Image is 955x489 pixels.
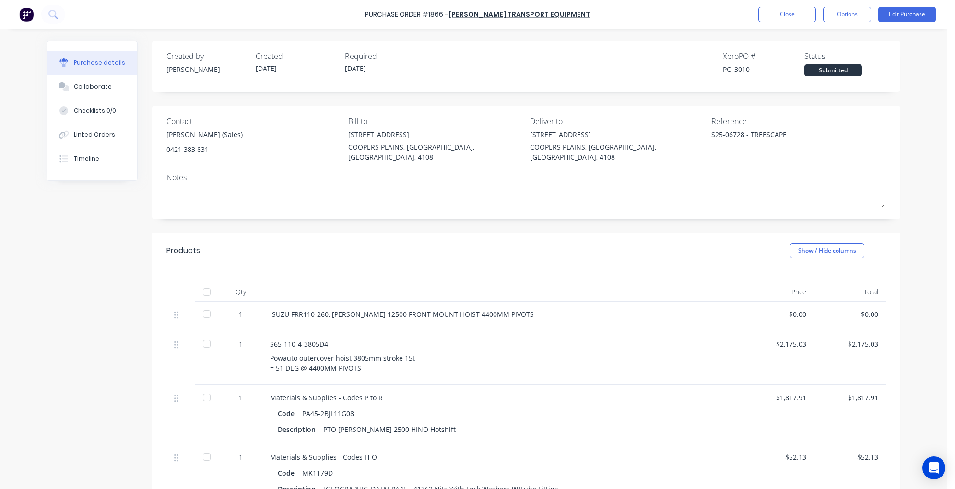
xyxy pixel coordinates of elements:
[278,422,323,436] div: Description
[166,172,886,183] div: Notes
[723,50,804,62] div: Xero PO #
[723,64,804,74] div: PO-3010
[47,75,137,99] button: Collaborate
[823,7,871,22] button: Options
[47,99,137,123] button: Checklists 0/0
[227,309,255,319] div: 1
[166,116,341,127] div: Contact
[166,245,200,256] div: Products
[270,452,734,462] div: Materials & Supplies - Codes H-O
[74,82,112,91] div: Collaborate
[166,64,248,74] div: [PERSON_NAME]
[278,466,302,480] div: Code
[302,407,354,420] div: PA45-2BJL11G08
[227,393,255,403] div: 1
[711,116,886,127] div: Reference
[922,456,945,479] div: Open Intercom Messenger
[530,116,705,127] div: Deliver to
[270,339,734,349] div: S65-110-4-3805D4
[530,129,705,140] div: [STREET_ADDRESS]
[74,130,115,139] div: Linked Orders
[219,282,262,302] div: Qty
[822,339,878,349] div: $2,175.03
[742,282,814,302] div: Price
[790,243,864,258] button: Show / Hide columns
[166,50,248,62] div: Created by
[822,393,878,403] div: $1,817.91
[19,7,34,22] img: Factory
[750,309,806,319] div: $0.00
[323,422,456,436] div: PTO [PERSON_NAME] 2500 HINO Hotshift
[822,452,878,462] div: $52.13
[74,58,125,67] div: Purchase details
[804,50,886,62] div: Status
[227,452,255,462] div: 1
[270,309,734,319] div: ISUZU FRR110-260, [PERSON_NAME] 12500 FRONT MOUNT HOIST 4400MM PIVOTS
[302,466,333,480] div: MK1179D
[74,106,116,115] div: Checklists 0/0
[47,51,137,75] button: Purchase details
[365,10,448,20] div: Purchase Order #1866 -
[750,452,806,462] div: $52.13
[348,116,523,127] div: Bill to
[278,407,302,420] div: Code
[256,50,337,62] div: Created
[166,144,243,154] div: 0421 383 831
[750,339,806,349] div: $2,175.03
[227,339,255,349] div: 1
[804,64,862,76] div: Submitted
[270,393,734,403] div: Materials & Supplies - Codes P to R
[47,123,137,147] button: Linked Orders
[878,7,936,22] button: Edit Purchase
[345,50,426,62] div: Required
[449,10,590,19] a: [PERSON_NAME] Transport Equipment
[166,129,243,140] div: [PERSON_NAME] (Sales)
[814,282,886,302] div: Total
[711,129,831,151] textarea: S25-06728 - TREESCAPE
[348,129,523,140] div: [STREET_ADDRESS]
[270,353,734,373] div: Powauto outercover hoist 3805mm stroke 15t = 51 DEG @ 4400MM PIVOTS
[822,309,878,319] div: $0.00
[530,142,705,162] div: COOPERS PLAINS, [GEOGRAPHIC_DATA], [GEOGRAPHIC_DATA], 4108
[750,393,806,403] div: $1,817.91
[74,154,99,163] div: Timeline
[348,142,523,162] div: COOPERS PLAINS, [GEOGRAPHIC_DATA], [GEOGRAPHIC_DATA], 4108
[758,7,816,22] button: Close
[47,147,137,171] button: Timeline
